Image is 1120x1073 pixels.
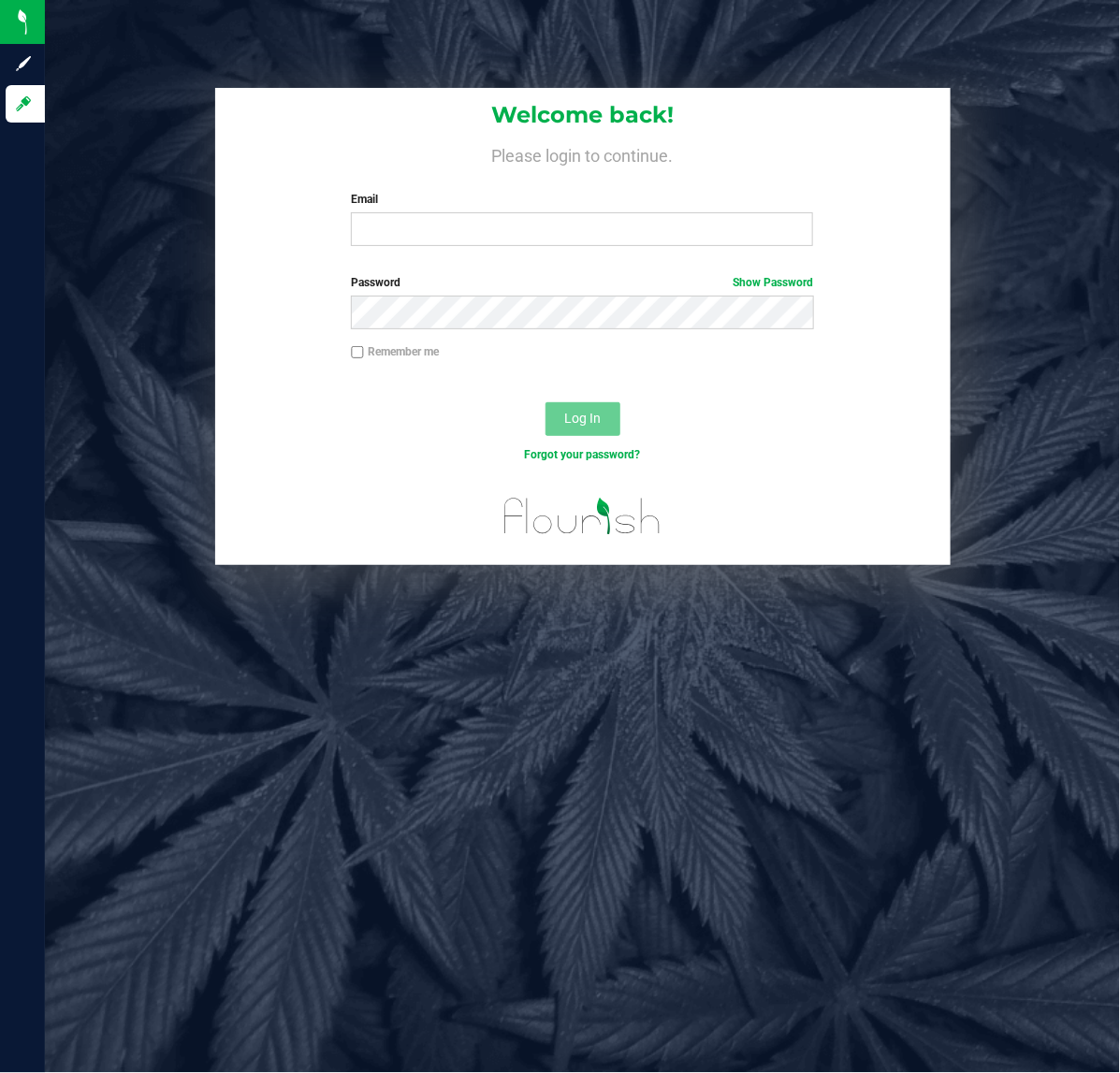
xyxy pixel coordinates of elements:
[490,483,675,550] img: flourish_logo.svg
[14,94,33,113] inline-svg: Log in
[351,343,439,360] label: Remember me
[351,191,813,208] label: Email
[215,142,951,165] h4: Please login to continue.
[733,276,813,289] a: Show Password
[545,402,620,436] button: Log In
[564,411,601,426] span: Log In
[215,103,951,127] h1: Welcome back!
[351,346,364,359] input: Remember me
[351,276,400,289] span: Password
[14,54,33,73] inline-svg: Sign up
[524,448,640,461] a: Forgot your password?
